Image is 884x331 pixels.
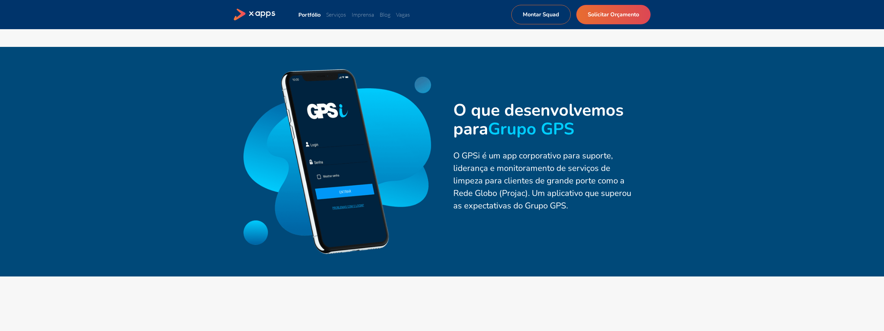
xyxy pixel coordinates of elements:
[243,69,431,254] img: Celular com tela do aplicativo do grupo GPS aberto
[453,101,641,138] h2: O que desenvolvemos para
[298,11,321,18] a: Portfólio
[396,11,410,18] a: Vagas
[511,5,571,24] a: Montar Squad
[352,11,374,18] a: Imprensa
[326,11,346,18] a: Serviços
[488,117,574,140] strong: Grupo GPS
[380,11,390,18] a: Blog
[576,5,651,24] a: Solicitar Orçamento
[453,149,641,212] div: O GPSi é um app corporativo para suporte, liderança e monitoramento de serviços de limpeza para c...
